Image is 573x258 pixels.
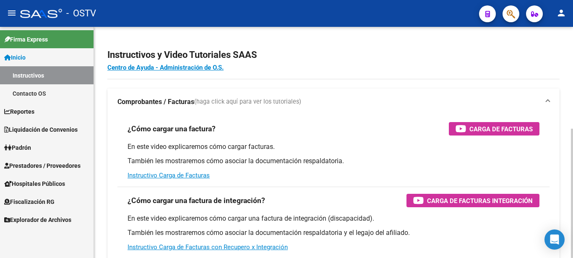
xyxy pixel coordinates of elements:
h3: ¿Cómo cargar una factura de integración? [128,195,265,206]
span: - OSTV [66,4,96,23]
span: Explorador de Archivos [4,215,71,224]
span: Reportes [4,107,34,116]
button: Carga de Facturas Integración [406,194,539,207]
button: Carga de Facturas [449,122,539,136]
mat-icon: person [556,8,566,18]
h3: ¿Cómo cargar una factura? [128,123,216,135]
mat-icon: menu [7,8,17,18]
p: También les mostraremos cómo asociar la documentación respaldatoria y el legajo del afiliado. [128,228,539,237]
a: Centro de Ayuda - Administración de O.S. [107,64,224,71]
p: En este video explicaremos cómo cargar una factura de integración (discapacidad). [128,214,539,223]
span: Firma Express [4,35,48,44]
a: Instructivo Carga de Facturas con Recupero x Integración [128,243,288,251]
strong: Comprobantes / Facturas [117,97,194,107]
span: Liquidación de Convenios [4,125,78,134]
span: Carga de Facturas Integración [427,195,533,206]
mat-expansion-panel-header: Comprobantes / Facturas(haga click aquí para ver los tutoriales) [107,89,560,115]
div: Open Intercom Messenger [544,229,565,250]
h2: Instructivos y Video Tutoriales SAAS [107,47,560,63]
a: Instructivo Carga de Facturas [128,172,210,179]
span: Fiscalización RG [4,197,55,206]
span: Prestadores / Proveedores [4,161,81,170]
span: (haga click aquí para ver los tutoriales) [194,97,301,107]
span: Padrón [4,143,31,152]
span: Carga de Facturas [469,124,533,134]
span: Hospitales Públicos [4,179,65,188]
span: Inicio [4,53,26,62]
p: También les mostraremos cómo asociar la documentación respaldatoria. [128,156,539,166]
p: En este video explicaremos cómo cargar facturas. [128,142,539,151]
